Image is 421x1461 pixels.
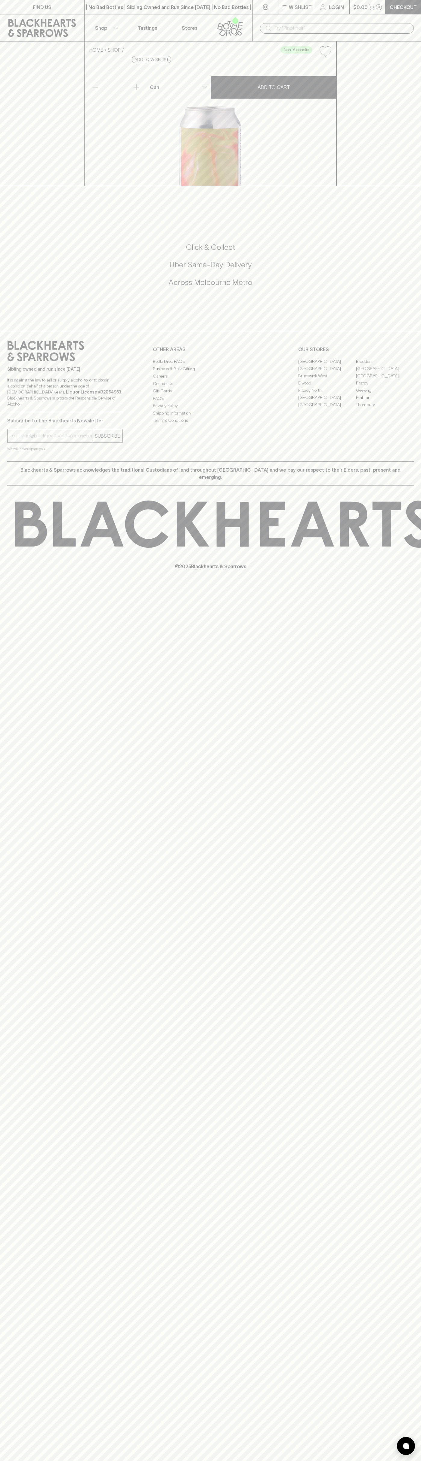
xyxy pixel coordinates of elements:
a: Brunswick West [298,372,356,379]
a: Contact Us [153,380,268,387]
a: Shipping Information [153,409,268,417]
a: [GEOGRAPHIC_DATA] [298,394,356,401]
a: Privacy Policy [153,402,268,409]
div: Can [147,81,210,93]
input: Try "Pinot noir" [274,23,409,33]
h5: Across Melbourne Metro [7,277,414,287]
a: Fitzroy North [298,387,356,394]
a: Elwood [298,379,356,387]
a: FAQ's [153,395,268,402]
a: Careers [153,373,268,380]
div: Call to action block [7,218,414,319]
a: [GEOGRAPHIC_DATA] [298,401,356,408]
p: FIND US [33,4,51,11]
a: Tastings [126,14,169,41]
p: It is against the law to sell or supply alcohol to, or to obtain alcohol on behalf of a person un... [7,377,123,407]
p: Sibling owned and run since [DATE] [7,366,123,372]
a: SHOP [108,47,121,53]
input: e.g. jane@blackheartsandsparrows.com.au [12,431,92,441]
p: Login [329,4,344,11]
strong: Liquor License #32064953 [66,390,121,394]
p: Tastings [138,24,157,32]
img: bubble-icon [403,1443,409,1449]
p: Subscribe to The Blackhearts Newsletter [7,417,123,424]
a: Business & Bulk Gifting [153,365,268,372]
h5: Uber Same-Day Delivery [7,260,414,270]
img: 29376.png [85,62,336,186]
a: Stores [169,14,211,41]
button: ADD TO CART [211,76,336,99]
a: [GEOGRAPHIC_DATA] [298,358,356,365]
a: Geelong [356,387,414,394]
p: ADD TO CART [258,84,290,91]
a: [GEOGRAPHIC_DATA] [298,365,356,372]
a: [GEOGRAPHIC_DATA] [356,365,414,372]
a: Thornbury [356,401,414,408]
a: Terms & Conditions [153,417,268,424]
p: SUBSCRIBE [95,432,120,440]
p: Wishlist [289,4,312,11]
p: OTHER AREAS [153,346,268,353]
a: Fitzroy [356,379,414,387]
a: [GEOGRAPHIC_DATA] [356,372,414,379]
p: We will never spam you [7,446,123,452]
p: Can [150,84,159,91]
a: Braddon [356,358,414,365]
p: Blackhearts & Sparrows acknowledges the traditional Custodians of land throughout [GEOGRAPHIC_DAT... [12,466,409,481]
p: Shop [95,24,107,32]
p: OUR STORES [298,346,414,353]
p: 0 [378,5,380,9]
a: Gift Cards [153,387,268,395]
span: Non-Alcoholic [281,47,312,53]
button: Shop [85,14,127,41]
a: Bottle Drop FAQ's [153,358,268,365]
button: Add to wishlist [317,44,334,59]
button: SUBSCRIBE [92,429,122,442]
a: HOME [89,47,103,53]
h5: Click & Collect [7,242,414,252]
a: Prahran [356,394,414,401]
p: Checkout [390,4,417,11]
p: $0.00 [353,4,368,11]
button: Add to wishlist [132,56,171,63]
p: Stores [182,24,197,32]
